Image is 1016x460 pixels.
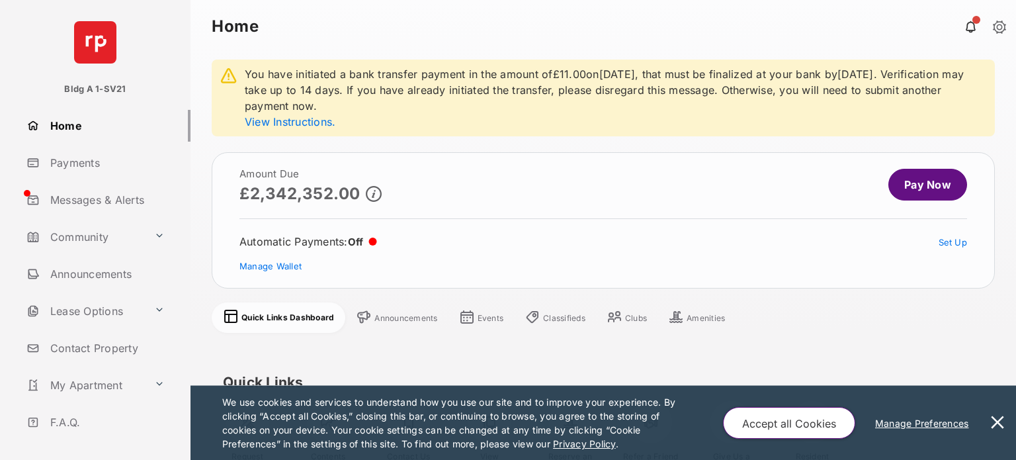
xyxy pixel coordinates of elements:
div: Amenities [687,313,725,324]
div: Announcements [374,313,437,324]
button: Accept all Cookies [723,407,855,439]
a: Announcements [21,258,190,290]
a: F.A.Q. [21,406,190,438]
span: Off [348,236,364,248]
a: Events [459,309,504,328]
u: Privacy Policy [553,438,615,449]
p: We use cookies and services to understand how you use our site and to improve your experience. By... [222,395,695,451]
a: View Instructions. [245,115,335,128]
div: Events [478,313,504,324]
div: Clubs [625,313,647,324]
div: Quick Links Dashboard [241,312,334,323]
a: My Apartment [21,369,149,401]
a: Manage Wallet [239,261,302,271]
a: Clubs [607,309,647,328]
p: You have initiated a bank transfer payment in the amount of £11.00 on [DATE] , that must be final... [245,66,988,130]
a: Home [21,110,190,142]
a: Set Up [939,237,968,248]
a: Payments [21,147,190,179]
a: Messages & Alerts [21,184,190,216]
a: Announcements [356,309,437,328]
p: Bldg A 1-SV21 [64,83,126,96]
a: Community [21,221,149,253]
a: Contact Property [21,332,190,364]
u: Manage Preferences [875,418,974,429]
h2: Amount Due [239,169,382,179]
div: Automatic Payments : [239,235,377,248]
img: svg+xml;base64,PHN2ZyB4bWxucz0iaHR0cDovL3d3dy53My5vcmcvMjAwMC9zdmciIHdpZHRoPSI2NCIgaGVpZ2h0PSI2NC... [74,21,116,64]
strong: Quick Links [223,374,304,391]
a: Classifieds [525,309,585,328]
div: Classifieds [543,313,585,324]
p: £2,342,352.00 [239,185,360,203]
a: Lease Options [21,295,149,327]
strong: Home [212,19,259,34]
a: Amenities [668,309,725,328]
a: Quick Links Dashboard [223,308,334,327]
